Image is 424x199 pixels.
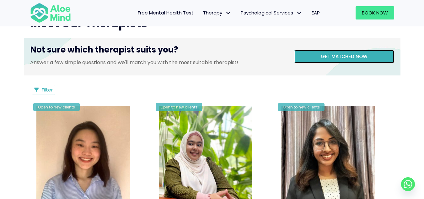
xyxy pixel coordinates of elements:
[30,3,71,23] img: Aloe mind Logo
[133,6,198,19] a: Free Mental Health Test
[236,6,307,19] a: Psychological ServicesPsychological Services: submenu
[312,9,320,16] span: EAP
[401,177,415,191] a: Whatsapp
[30,15,148,31] span: Meet Our Therapists
[198,6,236,19] a: TherapyTherapy: submenu
[307,6,325,19] a: EAP
[32,85,56,95] button: Filter Listings
[224,8,233,18] span: Therapy: submenu
[295,8,304,18] span: Psychological Services: submenu
[79,6,325,19] nav: Menu
[321,53,368,60] span: Get matched now
[241,9,302,16] span: Psychological Services
[156,103,202,111] div: Open to new clients
[278,103,325,111] div: Open to new clients
[33,103,80,111] div: Open to new clients
[30,59,285,66] p: Answer a few simple questions and we'll match you with the most suitable therapist!
[294,50,394,63] a: Get matched now
[362,9,388,16] span: Book Now
[203,9,231,16] span: Therapy
[42,86,53,93] span: Filter
[356,6,394,19] a: Book Now
[138,9,194,16] span: Free Mental Health Test
[30,44,285,58] h3: Not sure which therapist suits you?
